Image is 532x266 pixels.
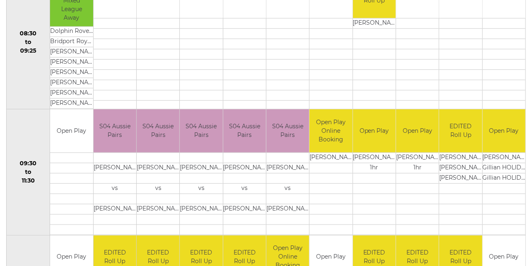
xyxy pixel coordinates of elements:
[50,109,93,153] td: Open Play
[180,183,222,194] td: vs
[50,27,93,37] td: Dolphin Rovers v
[94,204,136,214] td: [PERSON_NAME]
[439,173,482,183] td: [PERSON_NAME]
[353,163,396,173] td: 1hr
[180,163,222,173] td: [PERSON_NAME]
[483,109,525,153] td: Open Play
[353,109,396,153] td: Open Play
[396,153,439,163] td: [PERSON_NAME]
[310,153,352,163] td: [PERSON_NAME]
[50,68,93,78] td: [PERSON_NAME]
[94,109,136,153] td: S04 Aussie Pairs
[94,183,136,194] td: vs
[137,163,179,173] td: [PERSON_NAME]
[353,18,396,28] td: [PERSON_NAME]
[180,109,222,153] td: S04 Aussie Pairs
[396,163,439,173] td: 1hr
[50,78,93,88] td: [PERSON_NAME]
[353,153,396,163] td: [PERSON_NAME]
[439,153,482,163] td: [PERSON_NAME]
[266,163,309,173] td: [PERSON_NAME]
[266,109,309,153] td: S04 Aussie Pairs
[50,47,93,58] td: [PERSON_NAME]
[266,183,309,194] td: vs
[223,183,266,194] td: vs
[310,109,352,153] td: Open Play Online Booking
[483,173,525,183] td: Gillian HOLIDAY
[50,37,93,47] td: Bridport Royals
[223,109,266,153] td: S04 Aussie Pairs
[223,163,266,173] td: [PERSON_NAME]
[137,204,179,214] td: [PERSON_NAME]
[483,153,525,163] td: [PERSON_NAME]
[439,163,482,173] td: [PERSON_NAME]
[7,109,50,236] td: 09:30 to 11:30
[137,109,179,153] td: S04 Aussie Pairs
[396,109,439,153] td: Open Play
[180,204,222,214] td: [PERSON_NAME]
[266,204,309,214] td: [PERSON_NAME]
[439,109,482,153] td: EDITED Roll Up
[50,99,93,109] td: [PERSON_NAME]
[50,88,93,99] td: [PERSON_NAME]
[483,163,525,173] td: Gillian HOLIDAY
[94,163,136,173] td: [PERSON_NAME]
[137,183,179,194] td: vs
[223,204,266,214] td: [PERSON_NAME]
[50,58,93,68] td: [PERSON_NAME]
